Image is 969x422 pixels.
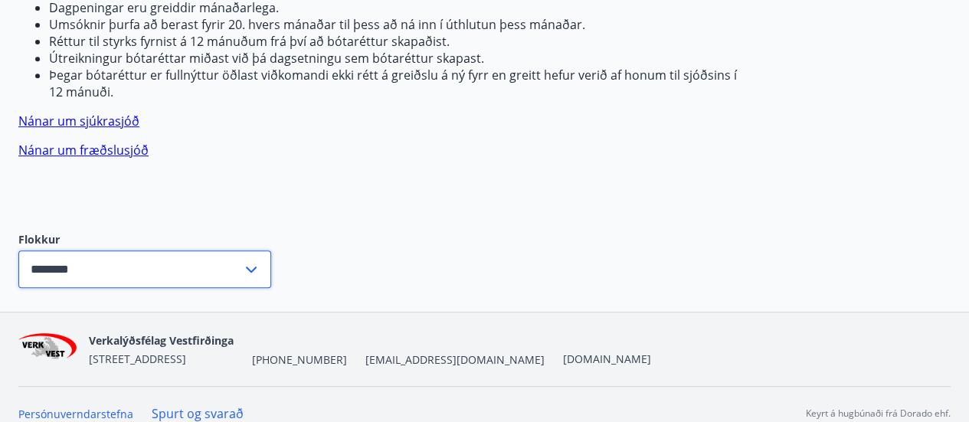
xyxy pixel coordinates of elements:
span: Verkalýðsfélag Vestfirðinga [89,333,234,348]
a: [DOMAIN_NAME] [563,352,651,366]
li: Útreikningur bótaréttar miðast við þá dagsetningu sem bótaréttur skapast. [49,50,741,67]
p: Keyrt á hugbúnaði frá Dorado ehf. [806,407,951,420]
a: Nánar um fræðslusjóð [18,142,149,159]
span: [STREET_ADDRESS] [89,352,186,366]
li: Þegar bótaréttur er fullnýttur öðlast viðkomandi ekki rétt á greiðslu á ný fyrr en greitt hefur v... [49,67,741,100]
a: Spurt og svarað [152,405,244,422]
li: Réttur til styrks fyrnist á 12 mánuðum frá því að bótaréttur skapaðist. [49,33,741,50]
li: Umsóknir þurfa að berast fyrir 20. hvers mánaðar til þess að ná inn í úthlutun þess mánaðar. [49,16,741,33]
span: [PHONE_NUMBER] [252,352,347,368]
img: jihgzMk4dcgjRAW2aMgpbAqQEG7LZi0j9dOLAUvz.png [18,333,77,366]
a: Persónuverndarstefna [18,407,133,421]
label: Flokkur [18,232,271,247]
a: Nánar um sjúkrasjóð [18,113,139,129]
span: [EMAIL_ADDRESS][DOMAIN_NAME] [365,352,545,368]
